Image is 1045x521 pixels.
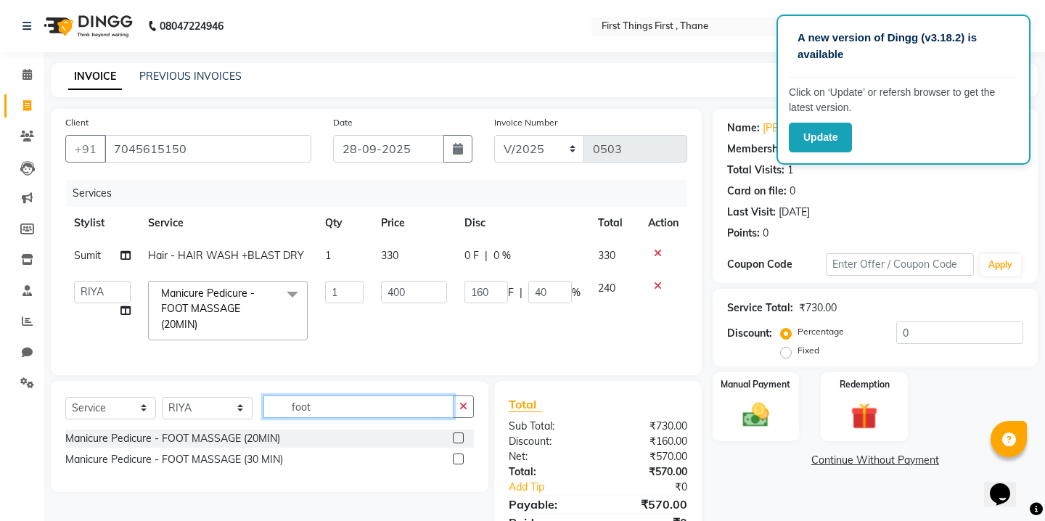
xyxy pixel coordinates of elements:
a: [PERSON_NAME] [763,120,844,136]
th: Stylist [65,207,139,239]
div: ₹730.00 [598,419,698,434]
th: Service [139,207,316,239]
input: Search by Name/Mobile/Email/Code [104,135,311,163]
img: _gift.svg [843,400,886,433]
b: 08047224946 [160,6,224,46]
th: Total [589,207,639,239]
div: Payable: [498,496,598,513]
div: ₹570.00 [598,464,698,480]
a: x [197,318,204,331]
div: 1 [787,163,793,178]
span: % [572,285,581,300]
div: Card on file: [727,184,787,199]
div: ₹0 [615,480,698,495]
a: Add Tip [498,480,615,495]
a: PREVIOUS INVOICES [139,70,242,83]
div: Discount: [498,434,598,449]
div: 0 [790,184,795,199]
button: Apply [980,254,1021,276]
img: logo [37,6,136,46]
a: INVOICE [68,64,122,90]
span: 0 F [464,248,479,263]
span: | [485,248,488,263]
div: Membership: [727,141,790,157]
button: +91 [65,135,106,163]
span: 240 [598,282,615,295]
div: Discount: [727,326,772,341]
button: Update [789,123,852,152]
div: Services [67,180,698,207]
span: 330 [598,249,615,262]
div: ₹570.00 [598,449,698,464]
div: Total Visits: [727,163,784,178]
div: Manicure Pedicure - FOOT MASSAGE (20MIN) [65,431,280,446]
label: Percentage [798,325,844,338]
th: Price [372,207,456,239]
span: 1 [325,249,331,262]
div: Total: [498,464,598,480]
th: Disc [456,207,589,239]
div: ₹160.00 [598,434,698,449]
span: Manicure Pedicure - FOOT MASSAGE (20MIN) [161,287,255,331]
div: Sub Total: [498,419,598,434]
input: Search or Scan [263,395,454,418]
iframe: chat widget [984,463,1030,506]
p: A new version of Dingg (v3.18.2) is available [798,30,1009,62]
label: Fixed [798,344,819,357]
div: Name: [727,120,760,136]
span: 330 [381,249,398,262]
a: Continue Without Payment [716,453,1035,468]
span: Total [509,397,542,412]
span: Hair - HAIR WASH +BLAST DRY [148,249,304,262]
label: Client [65,116,89,129]
span: | [520,285,522,300]
div: Service Total: [727,300,793,316]
th: Qty [316,207,372,239]
div: Manicure Pedicure - FOOT MASSAGE (30 MIN) [65,452,283,467]
div: No Active Membership [727,141,1023,157]
div: Coupon Code [727,257,826,272]
span: 0 % [493,248,511,263]
div: Last Visit: [727,205,776,220]
span: Sumit [74,249,101,262]
img: _cash.svg [734,400,778,430]
input: Enter Offer / Coupon Code [826,253,974,276]
div: 0 [763,226,769,241]
div: [DATE] [779,205,810,220]
div: Points: [727,226,760,241]
div: ₹730.00 [799,300,837,316]
div: Net: [498,449,598,464]
label: Redemption [840,378,890,391]
label: Date [333,116,353,129]
div: ₹570.00 [598,496,698,513]
th: Action [639,207,687,239]
span: F [508,285,514,300]
label: Invoice Number [494,116,557,129]
label: Manual Payment [721,378,790,391]
p: Click on ‘Update’ or refersh browser to get the latest version. [789,85,1018,115]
